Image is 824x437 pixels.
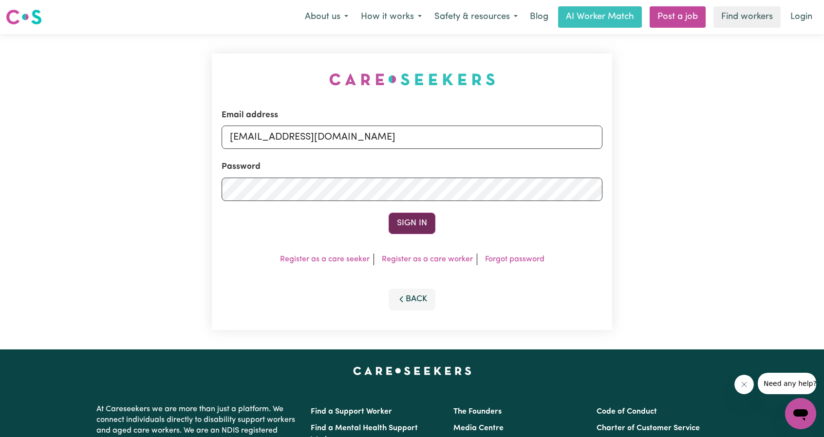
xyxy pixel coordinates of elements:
[280,255,370,263] a: Register as a care seeker
[6,6,42,28] a: Careseekers logo
[382,255,473,263] a: Register as a care worker
[428,7,524,27] button: Safety & resources
[389,289,435,310] button: Back
[597,408,657,416] a: Code of Conduct
[453,424,504,432] a: Media Centre
[785,6,818,28] a: Login
[597,424,700,432] a: Charter of Customer Service
[222,109,278,122] label: Email address
[222,161,261,173] label: Password
[355,7,428,27] button: How it works
[785,398,816,429] iframe: Button to launch messaging window
[485,255,544,263] a: Forgot password
[650,6,706,28] a: Post a job
[524,6,554,28] a: Blog
[299,7,355,27] button: About us
[311,408,392,416] a: Find a Support Worker
[713,6,781,28] a: Find workers
[558,6,642,28] a: AI Worker Match
[389,213,435,234] button: Sign In
[734,375,754,394] iframe: Close message
[353,367,471,375] a: Careseekers home page
[758,373,816,394] iframe: Message from company
[6,8,42,26] img: Careseekers logo
[453,408,502,416] a: The Founders
[6,7,59,15] span: Need any help?
[222,126,602,149] input: Email address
